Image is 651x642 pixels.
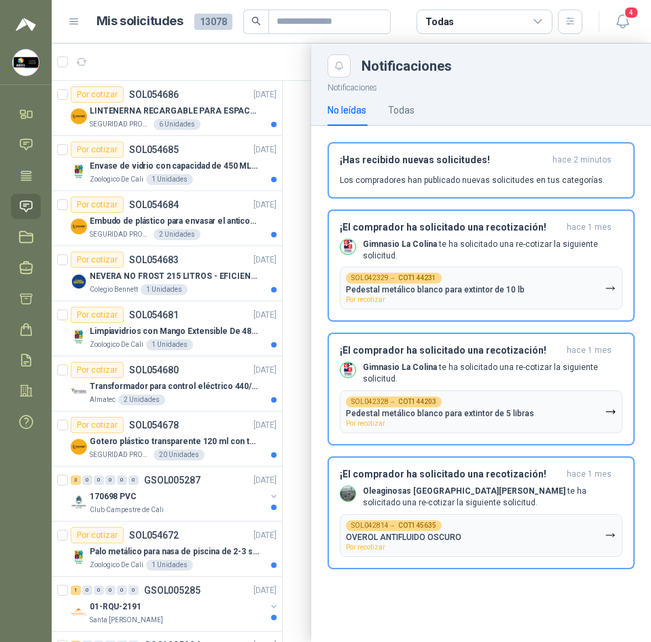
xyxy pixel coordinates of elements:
button: Close [328,54,351,78]
span: Por recotizar [346,543,385,551]
button: SOL042814→COT145635OVEROL ANTIFLUIDO OSCUROPor recotizar [340,514,622,557]
b: COT145635 [398,522,436,529]
span: hace 2 minutos [552,154,612,166]
div: No leídas [328,103,366,118]
img: Company Logo [340,239,355,254]
img: Company Logo [340,486,355,501]
button: ¡El comprador ha solicitado una recotización!hace 1 mes Company LogoOleaginosas [GEOGRAPHIC_DATA]... [328,456,635,569]
p: te ha solicitado una re-cotizar la siguiente solicitud. [363,486,622,509]
img: Company Logo [13,50,39,75]
span: Por recotizar [346,420,385,427]
span: Por recotizar [346,296,385,303]
p: Notificaciones [311,78,651,95]
img: Company Logo [340,362,355,377]
b: Gimnasio La Colina [363,239,437,249]
p: OVEROL ANTIFLUIDO OSCURO [346,533,461,542]
p: te ha solicitado una re-cotizar la siguiente solicitud. [363,239,622,262]
img: Logo peakr [16,16,36,33]
button: ¡El comprador ha solicitado una recotización!hace 1 mes Company LogoGimnasio La Colina te ha soli... [328,209,635,322]
span: hace 1 mes [567,345,612,356]
h3: ¡El comprador ha solicitado una recotización! [340,469,561,480]
div: SOL042328 → [346,396,442,407]
h3: ¡Has recibido nuevas solicitudes! [340,154,547,166]
p: Los compradores han publicado nuevas solicitudes en tus categorías. [340,174,605,186]
div: SOL042814 → [346,520,442,531]
div: Notificaciones [362,59,635,73]
button: ¡El comprador ha solicitado una recotización!hace 1 mes Company LogoGimnasio La Colina te ha soli... [328,333,635,445]
b: Oleaginosas [GEOGRAPHIC_DATA][PERSON_NAME] [363,486,565,496]
p: Pedestal metálico blanco para extintor de 10 lb [346,285,525,294]
p: Pedestal metálico blanco para extintor de 5 libras [346,409,534,418]
b: COT144203 [398,399,436,405]
b: COT144231 [398,275,436,282]
span: hace 1 mes [567,469,612,480]
button: 4 [610,10,635,34]
button: ¡Has recibido nuevas solicitudes!hace 2 minutos Los compradores han publicado nuevas solicitudes ... [328,142,635,199]
span: 4 [624,6,639,19]
h3: ¡El comprador ha solicitado una recotización! [340,345,561,356]
span: hace 1 mes [567,222,612,233]
button: SOL042328→COT144203Pedestal metálico blanco para extintor de 5 librasPor recotizar [340,390,622,433]
button: SOL042329→COT144231Pedestal metálico blanco para extintor de 10 lbPor recotizar [340,267,622,309]
div: Todas [388,103,415,118]
p: te ha solicitado una re-cotizar la siguiente solicitud. [363,362,622,385]
h1: Mis solicitudes [96,12,183,31]
div: SOL042329 → [346,273,442,284]
span: search [251,16,261,26]
span: 13078 [194,14,232,30]
div: Todas [425,14,454,29]
h3: ¡El comprador ha solicitado una recotización! [340,222,561,233]
b: Gimnasio La Colina [363,362,437,372]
